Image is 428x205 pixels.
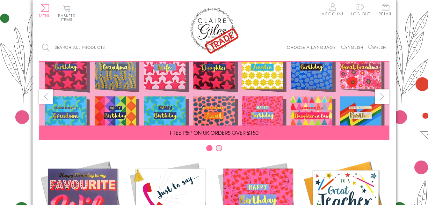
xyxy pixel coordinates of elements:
[206,145,213,151] button: Carousel Page 1 (Current Slide)
[189,6,240,54] img: Claire Giles Trade
[39,13,51,19] span: Menu
[341,44,366,50] label: English
[170,129,258,136] span: FREE P&P ON UK ORDERS OVER £150
[368,44,386,50] label: Welsh
[61,13,76,22] span: 0 items
[379,3,392,17] a: Retail
[287,44,340,50] p: Choose a language:
[375,89,389,104] button: next
[39,4,51,18] button: Menu
[144,40,150,55] input: Search
[368,45,372,49] input: Welsh
[379,3,392,16] span: Retail
[39,89,53,104] button: prev
[351,11,370,17] a: Log out
[39,145,389,155] div: Carousel Pagination
[216,145,222,151] button: Carousel Page 2
[341,45,345,49] input: English
[39,40,150,55] input: Search all products
[322,3,344,16] a: Account
[58,5,76,21] button: Basket0 items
